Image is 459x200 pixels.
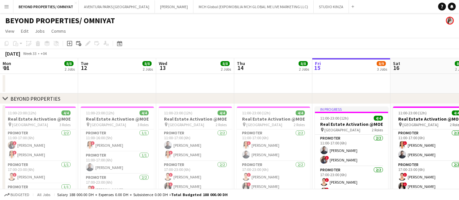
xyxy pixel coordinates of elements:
span: 4/4 [218,110,227,115]
span: Thu [237,60,245,66]
span: Fri [315,60,321,66]
button: [PERSON_NAME] [155,0,193,13]
span: 2 Roles [294,122,305,127]
span: 11:00-23:00 (12h) [242,110,270,115]
span: Edit [21,28,28,34]
span: ! [403,182,407,186]
span: 3 Roles [138,122,149,127]
a: Edit [18,27,31,35]
span: 12 [80,64,88,72]
span: Jobs [35,28,45,34]
span: 16 [392,64,400,72]
div: 2 Jobs [143,67,153,72]
span: ! [91,186,95,190]
span: [GEOGRAPHIC_DATA] [12,122,48,127]
span: 2 Roles [372,127,383,132]
app-job-card: 11:00-23:00 (12h)4/4Real Estate Activation @MOE [GEOGRAPHIC_DATA]2 RolesPromoter2/211:00-17:00 (6... [237,107,310,193]
span: 11:00-23:00 (12h) [86,110,114,115]
span: ! [403,141,407,145]
span: Tue [81,60,88,66]
app-card-role: Promoter1/111:00-16:00 (5h)![PERSON_NAME] [81,129,154,152]
div: Salary 188 000.00 DH + Expenses 0.00 DH + Subsistence 0.00 DH = [57,192,228,197]
h3: Real Estate Activation @MOE [159,116,232,122]
h3: Real Estate Activation @MOE [81,116,154,122]
app-job-card: 11:00-23:00 (12h)4/4Real Estate Activation @MOE [GEOGRAPHIC_DATA]2 RolesPromoter2/211:00-17:00 (6... [159,107,232,193]
app-card-role: Promoter2/217:00-23:00 (6h)![PERSON_NAME]![PERSON_NAME] [159,161,232,193]
span: 4/4 [139,110,149,115]
span: ! [169,182,173,186]
span: ! [169,151,173,155]
span: Week 33 [22,51,38,56]
span: 8/8 [64,61,74,66]
h3: Real Estate Activation @MOE [315,121,388,127]
span: 4/4 [61,110,71,115]
a: Comms [49,27,69,35]
span: [GEOGRAPHIC_DATA] [324,127,360,132]
span: ! [169,173,173,177]
app-card-role: Promoter2/211:00-17:00 (6h)![PERSON_NAME][PERSON_NAME] [237,129,310,161]
span: ! [13,151,17,155]
span: ! [13,173,17,177]
span: 8/8 [221,61,230,66]
h3: Real Estate Activation @MOE [237,116,310,122]
span: [GEOGRAPHIC_DATA] [246,122,282,127]
button: BEYOND PROPERTIES/ OMNIYAT [13,0,79,13]
span: [GEOGRAPHIC_DATA] [402,122,438,127]
app-card-role: Promoter2/211:00-17:00 (6h)![PERSON_NAME]![PERSON_NAME] [3,129,76,161]
span: Wed [159,60,167,66]
span: ! [247,182,251,186]
span: [GEOGRAPHIC_DATA] [168,122,204,127]
h3: Real Estate Activation @MOE [3,116,76,122]
span: 8/8 [142,61,152,66]
span: Sat [393,60,400,66]
span: [GEOGRAPHIC_DATA] [90,122,126,127]
span: 4/4 [296,110,305,115]
app-card-role: Promoter1/111:00-17:00 (6h)[PERSON_NAME] [81,152,154,174]
app-job-card: In progress11:00-23:00 (12h)4/4Real Estate Activation @MOE [GEOGRAPHIC_DATA]2 RolesPromoter2/211:... [315,107,388,198]
span: 11 [2,64,11,72]
span: Budgeted [10,192,29,197]
button: Budgeted [3,191,30,198]
span: 3 Roles [59,122,71,127]
app-card-role: Promoter2/211:00-17:00 (6h)[PERSON_NAME]![PERSON_NAME] [159,129,232,161]
app-card-role: Promoter2/211:00-17:00 (6h)[PERSON_NAME]![PERSON_NAME] [315,135,388,166]
span: ! [13,141,17,145]
span: All jobs [36,192,52,197]
span: ! [325,178,329,182]
div: 2 Jobs [65,67,75,72]
span: 15 [314,64,321,72]
button: STUDIO KINZA [314,0,349,13]
div: 3 Jobs [377,67,387,72]
h1: BEYOND PROPERTIES/ OMNIYAT [5,16,115,25]
div: In progress [315,107,388,112]
a: View [3,27,17,35]
app-card-role: Promoter1/117:00-23:00 (6h)![PERSON_NAME] [3,161,76,183]
span: Mon [3,60,11,66]
span: 8/8 [299,61,308,66]
span: View [5,28,14,34]
app-user-avatar: Ines de Puybaudet [446,17,454,25]
span: 11:00-23:00 (12h) [320,116,349,121]
span: 11:00-23:00 (12h) [164,110,192,115]
span: 13 [158,64,167,72]
span: ! [325,156,329,160]
span: 4/4 [374,116,383,121]
span: ! [403,173,407,177]
app-card-role: Promoter2/217:00-23:00 (6h)![PERSON_NAME]![PERSON_NAME] [237,161,310,193]
div: [DATE] [5,50,20,57]
a: Jobs [32,27,47,35]
span: Total Budgeted 188 000.00 DH [171,192,228,197]
span: 11:00-23:00 (12h) [8,110,36,115]
div: 2 Jobs [299,67,309,72]
span: ! [325,188,329,192]
span: 8/9 [377,61,386,66]
div: +04 [41,51,47,56]
button: AVENTURA PARKS [GEOGRAPHIC_DATA] [79,0,155,13]
button: MCH Global (EXPOMOBILIA MCH GLOBAL ME LIVE MARKETING LLC) [193,0,314,13]
span: ! [91,141,95,145]
span: 2 Roles [216,122,227,127]
span: 11:00-23:00 (12h) [398,110,427,115]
